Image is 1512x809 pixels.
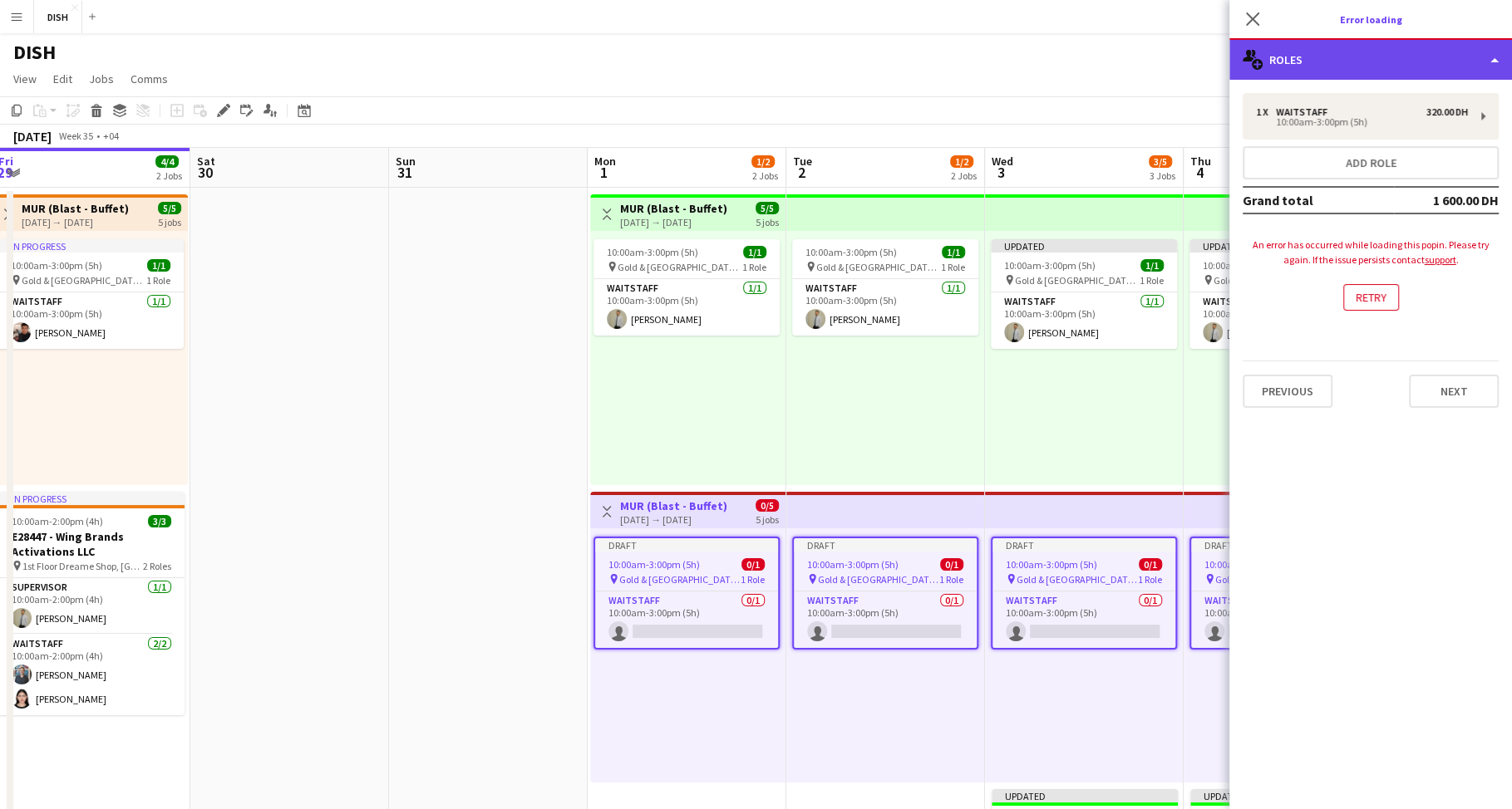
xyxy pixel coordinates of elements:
[1004,259,1096,272] span: 10:00am-3:00pm (5h)
[1243,221,1499,284] div: An error has occurred while loading this popin. Please try again. If the issue persists contact .
[608,558,700,571] span: 10:00am-3:00pm (5h)
[593,537,780,650] app-job-card: Draft10:00am-3:00pm (5h)0/1 Gold & [GEOGRAPHIC_DATA], [PERSON_NAME] Rd - Al Quoz - Al Quoz Indust...
[1189,537,1376,650] app-job-card: Draft10:00am-3:00pm (5h)0/1 Gold & [GEOGRAPHIC_DATA], [PERSON_NAME] Rd - Al Quoz - Al Quoz Indust...
[1189,239,1376,349] app-job-card: Updated10:00am-3:00pm (5h)1/1 Gold & [GEOGRAPHIC_DATA], [PERSON_NAME] Rd - Al Quoz - Al Quoz Indu...
[620,216,727,228] div: [DATE] → [DATE]
[941,261,965,273] span: 1 Role
[1006,558,1097,571] span: 10:00am-3:00pm (5h)
[991,239,1177,349] app-job-card: Updated10:00am-3:00pm (5h)1/1 Gold & [GEOGRAPHIC_DATA], [PERSON_NAME] Rd - Al Quoz - Al Quoz Indu...
[155,155,179,168] span: 4/4
[992,154,1013,169] span: Wed
[793,154,812,169] span: Tue
[942,246,965,258] span: 1/1
[756,214,779,228] div: 5 jobs
[1343,284,1399,311] button: Retry
[55,130,96,142] span: Week 35
[620,498,727,513] h3: MUR (Blast - Buffet)
[951,169,977,182] div: 2 Jobs
[156,169,182,182] div: 2 Jobs
[1140,259,1164,272] span: 1/1
[792,239,978,336] app-job-card: 10:00am-3:00pm (5h)1/1 Gold & [GEOGRAPHIC_DATA], [PERSON_NAME] Rd - Al Quoz - Al Quoz Industrial ...
[1425,253,1456,266] a: support
[1139,558,1162,571] span: 0/1
[1214,274,1338,287] span: Gold & [GEOGRAPHIC_DATA], [PERSON_NAME] Rd - Al Quoz - Al Quoz Industrial Area 3 - [GEOGRAPHIC_DA...
[792,537,978,650] app-job-card: Draft10:00am-3:00pm (5h)0/1 Gold & [GEOGRAPHIC_DATA], [PERSON_NAME] Rd - Al Quoz - Al Quoz Indust...
[742,261,766,273] span: 1 Role
[1229,40,1512,80] div: Roles
[1149,155,1172,168] span: 3/5
[991,239,1177,253] div: Updated
[124,68,175,90] a: Comms
[82,68,121,90] a: Jobs
[158,202,181,214] span: 5/5
[13,128,52,145] div: [DATE]
[146,274,170,287] span: 1 Role
[992,538,1175,552] div: Draft
[13,71,37,86] span: View
[1203,259,1294,272] span: 10:00am-3:00pm (5h)
[22,274,146,287] span: Gold & [GEOGRAPHIC_DATA], [PERSON_NAME] Rd - Al Quoz - Al Quoz Industrial Area 3 - [GEOGRAPHIC_DA...
[818,573,939,586] span: Gold & [GEOGRAPHIC_DATA], [PERSON_NAME] Rd - Al Quoz - Al Quoz Industrial Area 3 - [GEOGRAPHIC_DA...
[939,573,963,586] span: 1 Role
[13,40,56,65] h1: DISH
[34,1,82,33] button: DISH
[950,155,973,168] span: 1/2
[89,71,114,86] span: Jobs
[1017,573,1138,586] span: Gold & [GEOGRAPHIC_DATA], [PERSON_NAME] Rd - Al Quoz - Al Quoz Industrial Area 3 - [GEOGRAPHIC_DA...
[1190,789,1377,802] div: Updated
[1188,163,1211,182] span: 4
[1138,573,1162,586] span: 1 Role
[1190,154,1211,169] span: Thu
[756,499,779,512] span: 0/5
[741,573,765,586] span: 1 Role
[1015,274,1140,287] span: Gold & [GEOGRAPHIC_DATA], [PERSON_NAME] Rd - Al Quoz - Al Quoz Industrial Area 3 - [GEOGRAPHIC_DA...
[1191,538,1374,552] div: Draft
[805,246,897,258] span: 10:00am-3:00pm (5h)
[148,515,171,527] span: 3/3
[12,515,103,527] span: 10:00am-2:00pm (4h)
[595,591,778,648] app-card-role: Waitstaff0/110:00am-3:00pm (5h)
[7,68,43,90] a: View
[991,537,1177,650] app-job-card: Draft10:00am-3:00pm (5h)0/1 Gold & [GEOGRAPHIC_DATA], [PERSON_NAME] Rd - Al Quoz - Al Quoz Indust...
[1215,573,1337,586] span: Gold & [GEOGRAPHIC_DATA], [PERSON_NAME] Rd - Al Quoz - Al Quoz Industrial Area 3 - [GEOGRAPHIC_DA...
[593,239,780,336] div: 10:00am-3:00pm (5h)1/1 Gold & [GEOGRAPHIC_DATA], [PERSON_NAME] Rd - Al Quoz - Al Quoz Industrial ...
[1229,8,1512,30] h3: Error loading
[607,246,698,258] span: 10:00am-3:00pm (5h)
[11,259,102,272] span: 10:00am-3:00pm (5h)
[992,789,1178,802] div: Updated
[752,169,778,182] div: 2 Jobs
[53,71,72,86] span: Edit
[794,591,977,648] app-card-role: Waitstaff0/110:00am-3:00pm (5h)
[131,71,168,86] span: Comms
[103,130,119,142] div: +04
[751,155,775,168] span: 1/2
[195,163,215,182] span: 30
[1243,187,1394,213] td: Grand total
[594,154,616,169] span: Mon
[743,246,766,258] span: 1/1
[989,163,1013,182] span: 3
[1189,239,1376,253] div: Updated
[595,538,778,552] div: Draft
[1243,146,1499,179] button: Add role
[197,154,215,169] span: Sat
[620,513,727,526] div: [DATE] → [DATE]
[1204,558,1296,571] span: 10:00am-3:00pm (5h)
[991,292,1177,349] app-card-role: Waitstaff1/110:00am-3:00pm (5h)[PERSON_NAME]
[147,259,170,272] span: 1/1
[756,202,779,214] span: 5/5
[22,216,129,228] div: [DATE] → [DATE]
[1426,106,1468,118] div: 320.00 DH
[1150,169,1175,182] div: 3 Jobs
[940,558,963,571] span: 0/1
[1276,106,1334,118] div: Waitstaff
[593,279,780,336] app-card-role: Waitstaff1/110:00am-3:00pm (5h)[PERSON_NAME]
[1243,375,1332,408] button: Previous
[1189,292,1376,349] app-card-role: Waitstaff1/110:00am-3:00pm (5h)[PERSON_NAME]
[1394,187,1499,213] td: 1 600.00 DH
